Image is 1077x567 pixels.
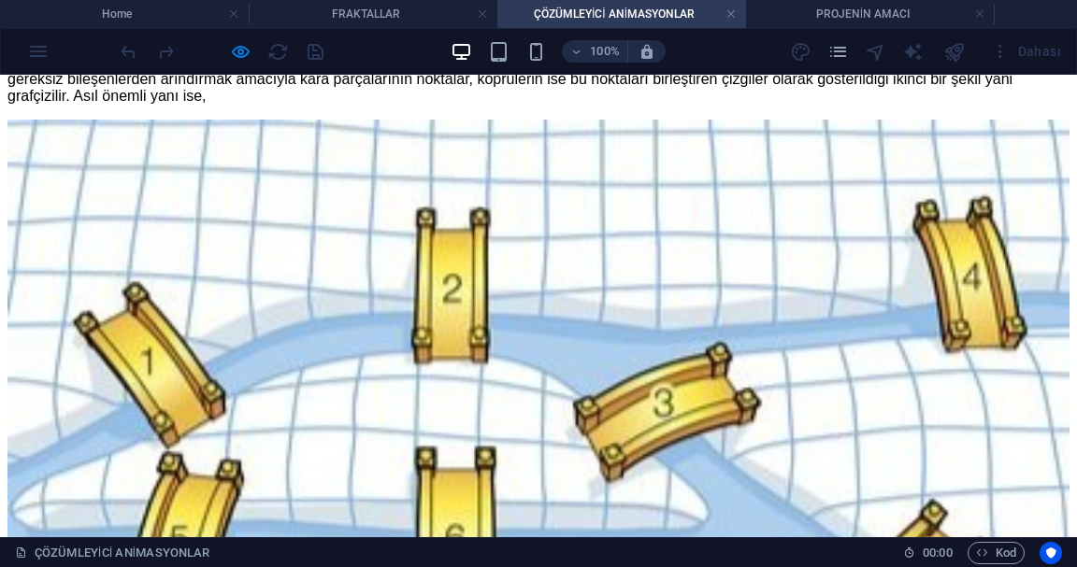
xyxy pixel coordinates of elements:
[923,542,952,564] span: 00 00
[903,542,953,564] h6: Oturum süresi
[562,40,628,63] button: 100%
[249,4,497,24] h4: FRAKTALLAR
[746,4,995,24] h4: PROJENİN AMACI
[968,542,1025,564] button: Kod
[1040,542,1062,564] button: Usercentrics
[639,43,655,60] i: Yeniden boyutlandırmada yakınlaştırma düzeyini seçilen cihaza uyacak şekilde otomatik olarak ayarla.
[34,13,207,29] span: çizilir. Asıl önemli yanı ise,
[15,542,209,564] a: Seçimi iptal etmek için tıkla. Sayfaları açmak için çift tıkla
[976,542,1016,564] span: Kod
[827,41,849,63] i: Sayfalar (Ctrl+Alt+S)
[497,4,746,24] h4: ÇÖZÜMLEYİCİ ANİMASYONLAR
[229,40,251,63] button: Ön izleme modundan çıkıp düzenlemeye devam etmek için buraya tıklayın
[936,546,939,560] span: :
[590,40,620,63] h6: 100%
[826,40,849,63] button: pages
